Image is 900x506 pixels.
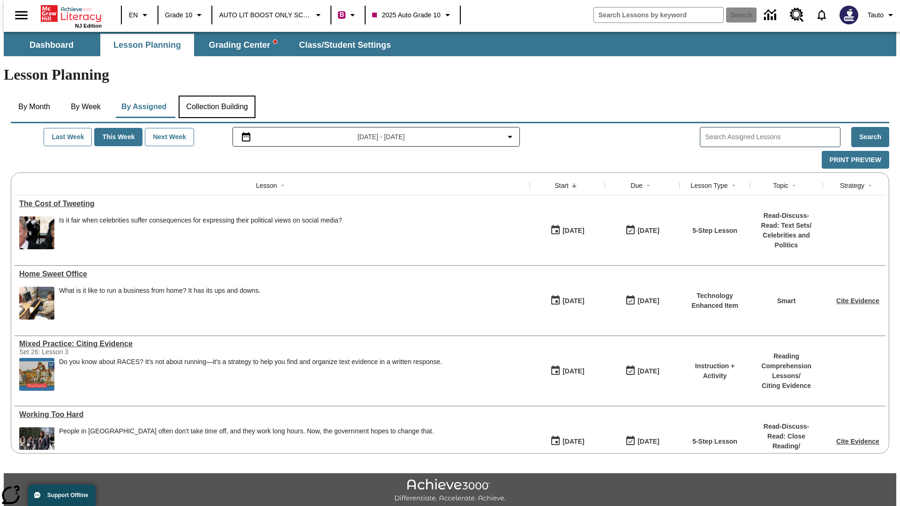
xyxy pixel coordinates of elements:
[215,7,328,23] button: School: AUTO LIT BOOST ONLY SCHOOL, Select your school
[5,34,98,56] button: Dashboard
[547,432,587,450] button: 10/13/25: First time the lesson was available
[30,40,74,51] span: Dashboard
[555,181,569,190] div: Start
[19,358,54,391] img: A color illustration from 1883 shows a penny lick vendor standing behind an ice cream cart with a...
[19,270,525,278] a: Home Sweet Office, Lessons
[114,96,174,118] button: By Assigned
[637,225,659,237] div: [DATE]
[547,222,587,239] button: 10/15/25: First time the lesson was available
[372,10,440,20] span: 2025 Auto Grade 10
[59,427,434,460] div: People in Japan often don't take time off, and they work long hours. Now, the government hopes to...
[822,151,889,169] button: Print Preview
[755,422,818,451] p: Read-Discuss-Read: Close Reading /
[394,479,506,503] img: Achieve3000 Differentiate Accelerate Achieve
[788,180,800,191] button: Sort
[810,3,834,27] a: Notifications
[62,96,109,118] button: By Week
[637,365,659,377] div: [DATE]
[41,4,102,23] a: Home
[840,6,858,24] img: Avatar
[19,410,525,419] div: Working Too Hard
[125,7,155,23] button: Language: EN, Select a language
[840,181,864,190] div: Strategy
[59,427,434,435] p: People in [GEOGRAPHIC_DATA] often don't take time off, and they work long hours. Now, the governm...
[165,10,192,20] span: Grade 10
[19,410,525,419] a: Working Too Hard , Lessons
[547,362,587,380] button: 10/13/25: First time the lesson was available
[94,128,142,146] button: This Week
[4,32,896,56] div: SubNavbar
[19,340,525,348] a: Mixed Practice: Citing Evidence, Lessons
[692,226,737,236] p: 5-Step Lesson
[755,211,818,231] p: Read-Discuss-Read: Text Sets /
[836,438,879,445] a: Cite Evidence
[59,358,442,366] p: Do you know about RACES? It's not about running—it's a strategy to help you find and organize tex...
[11,96,58,118] button: By Month
[273,40,277,44] svg: writing assistant alert
[334,7,362,23] button: Boost Class color is violet red. Change class color
[292,34,398,56] button: Class/Student Settings
[622,222,662,239] button: 10/15/25: Last day the lesson can be accessed
[179,96,255,118] button: Collection Building
[562,436,584,447] div: [DATE]
[256,181,277,190] div: Lesson
[44,128,92,146] button: Last Week
[684,291,745,311] p: Technology Enhanced Item
[59,358,442,391] div: Do you know about RACES? It's not about running—it's a strategy to help you find and organize tex...
[834,3,864,27] button: Select a new avatar
[7,1,35,29] button: Open side menu
[643,180,654,191] button: Sort
[594,7,723,22] input: search field
[59,216,342,249] span: Is it fair when celebrities suffer consequences for expressing their political views on social me...
[113,40,181,51] span: Lesson Planning
[562,295,584,307] div: [DATE]
[75,23,102,29] span: NJ Edition
[773,181,788,190] div: Topic
[504,131,516,142] svg: Collapse Date Range Filter
[622,362,662,380] button: 10/13/25: Last day the lesson can be accessed
[868,10,884,20] span: Tauto
[755,351,818,381] p: Reading Comprehension Lessons /
[145,128,194,146] button: Next Week
[864,180,876,191] button: Sort
[19,348,160,356] div: Set 26: Lesson 3
[59,287,261,320] div: What is it like to run a business from home? It has its ups and downs.
[755,231,818,250] p: Celebrities and Politics
[19,270,525,278] div: Home Sweet Office
[59,287,261,295] div: What is it like to run a business from home? It has its ups and downs.
[19,200,525,208] a: The Cost of Tweeting, Lessons
[705,130,840,144] input: Search Assigned Lessons
[28,484,96,506] button: Support Offline
[728,180,739,191] button: Sort
[19,200,525,208] div: The Cost of Tweeting
[129,10,138,20] span: EN
[836,297,879,305] a: Cite Evidence
[4,34,399,56] div: SubNavbar
[19,427,54,460] img: Japanese business person posing in crosswalk of busy city
[630,181,643,190] div: Due
[339,9,344,21] span: B
[161,7,209,23] button: Grade: Grade 10, Select a grade
[19,216,54,249] img: sharing political opinions on social media can impact your career
[547,292,587,310] button: 10/13/25: First time the lesson was available
[562,365,584,377] div: [DATE]
[851,127,889,147] button: Search
[758,2,784,28] a: Data Center
[59,216,342,224] div: Is it fair when celebrities suffer consequences for expressing their political views on social me...
[622,292,662,310] button: 10/13/25: Last day the lesson can be accessed
[358,132,405,142] span: [DATE] - [DATE]
[19,340,525,348] div: Mixed Practice: Citing Evidence
[637,436,659,447] div: [DATE]
[47,492,88,499] span: Support Offline
[777,296,796,306] p: Smart
[299,40,391,51] span: Class/Student Settings
[684,361,745,381] p: Instruction + Activity
[19,287,54,320] img: A woman wearing a headset sitting at a desk working on a computer. Working from home has benefits...
[277,180,288,191] button: Sort
[562,225,584,237] div: [DATE]
[4,66,896,83] h1: Lesson Planning
[784,2,810,28] a: Resource Center, Will open in new tab
[755,381,818,391] p: Citing Evidence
